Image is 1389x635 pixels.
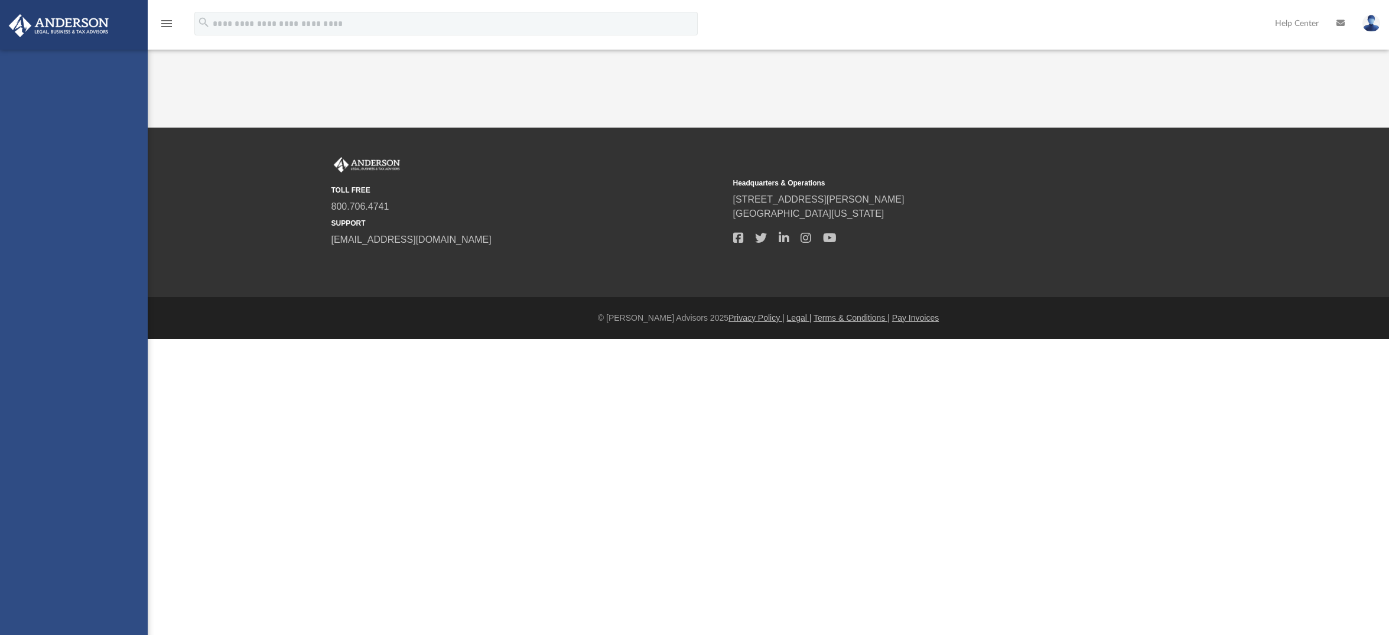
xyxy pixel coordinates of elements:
[331,185,725,196] small: TOLL FREE
[331,201,389,211] a: 800.706.4741
[5,14,112,37] img: Anderson Advisors Platinum Portal
[733,209,884,219] a: [GEOGRAPHIC_DATA][US_STATE]
[331,235,492,245] a: [EMAIL_ADDRESS][DOMAIN_NAME]
[148,312,1389,324] div: © [PERSON_NAME] Advisors 2025
[197,16,210,29] i: search
[160,17,174,31] i: menu
[728,313,785,323] a: Privacy Policy |
[160,22,174,31] a: menu
[331,157,402,172] img: Anderson Advisors Platinum Portal
[892,313,939,323] a: Pay Invoices
[1362,15,1380,32] img: User Pic
[733,178,1127,188] small: Headquarters & Operations
[331,218,725,229] small: SUPPORT
[787,313,812,323] a: Legal |
[814,313,890,323] a: Terms & Conditions |
[733,194,905,204] a: [STREET_ADDRESS][PERSON_NAME]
